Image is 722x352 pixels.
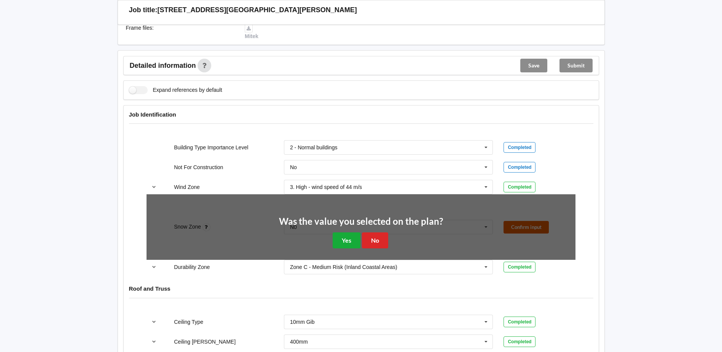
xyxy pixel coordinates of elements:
[245,25,258,39] a: Mitek
[504,162,536,173] div: Completed
[290,264,397,270] div: Zone C - Medium Risk (Inland Coastal Areas)
[130,62,196,69] span: Detailed information
[174,164,223,170] label: Not For Construction
[147,180,161,194] button: reference-toggle
[147,260,161,274] button: reference-toggle
[504,317,536,327] div: Completed
[290,319,315,325] div: 10mm Gib
[129,285,593,292] h4: Roof and Truss
[290,339,308,344] div: 400mm
[504,262,536,272] div: Completed
[290,145,338,150] div: 2 - Normal buildings
[290,184,362,190] div: 3. High - wind speed of 44 m/s
[174,144,248,150] label: Building Type Importance Level
[279,216,443,227] h2: Was the value you selected on the plan?
[333,232,360,248] button: Yes
[129,111,593,118] h4: Job Identification
[174,264,210,270] label: Durability Zone
[504,336,536,347] div: Completed
[174,339,236,345] label: Ceiling [PERSON_NAME]
[504,182,536,192] div: Completed
[147,335,161,349] button: reference-toggle
[147,315,161,329] button: reference-toggle
[121,24,240,40] div: Frame files :
[129,86,222,94] label: Expand references by default
[174,319,203,325] label: Ceiling Type
[504,142,536,153] div: Completed
[158,6,357,14] h3: [STREET_ADDRESS][GEOGRAPHIC_DATA][PERSON_NAME]
[290,165,297,170] div: No
[362,232,388,248] button: No
[174,184,200,190] label: Wind Zone
[129,6,158,14] h3: Job title:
